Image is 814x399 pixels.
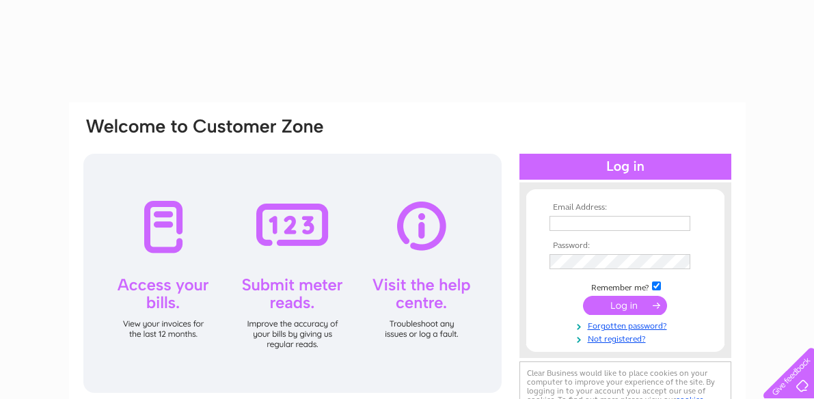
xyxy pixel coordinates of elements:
[546,203,705,212] th: Email Address:
[550,331,705,344] a: Not registered?
[550,318,705,331] a: Forgotten password?
[546,241,705,251] th: Password:
[546,279,705,293] td: Remember me?
[583,296,667,315] input: Submit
